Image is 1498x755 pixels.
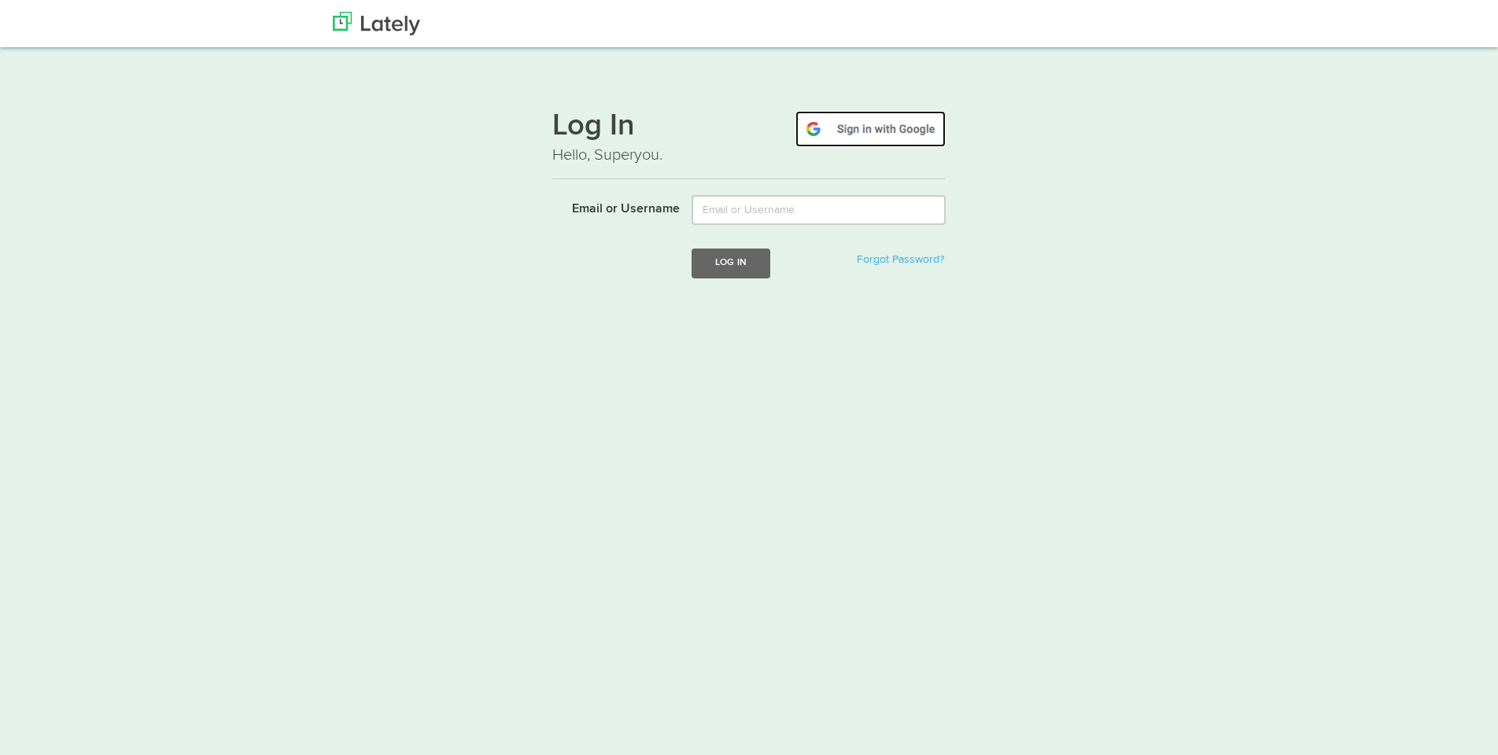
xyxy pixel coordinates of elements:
[692,249,770,278] button: Log In
[552,144,946,167] p: Hello, Superyou.
[552,111,946,144] h1: Log In
[541,195,680,219] label: Email or Username
[857,254,944,265] a: Forgot Password?
[333,12,420,35] img: Lately
[795,111,946,147] img: google-signin.png
[692,195,946,225] input: Email or Username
